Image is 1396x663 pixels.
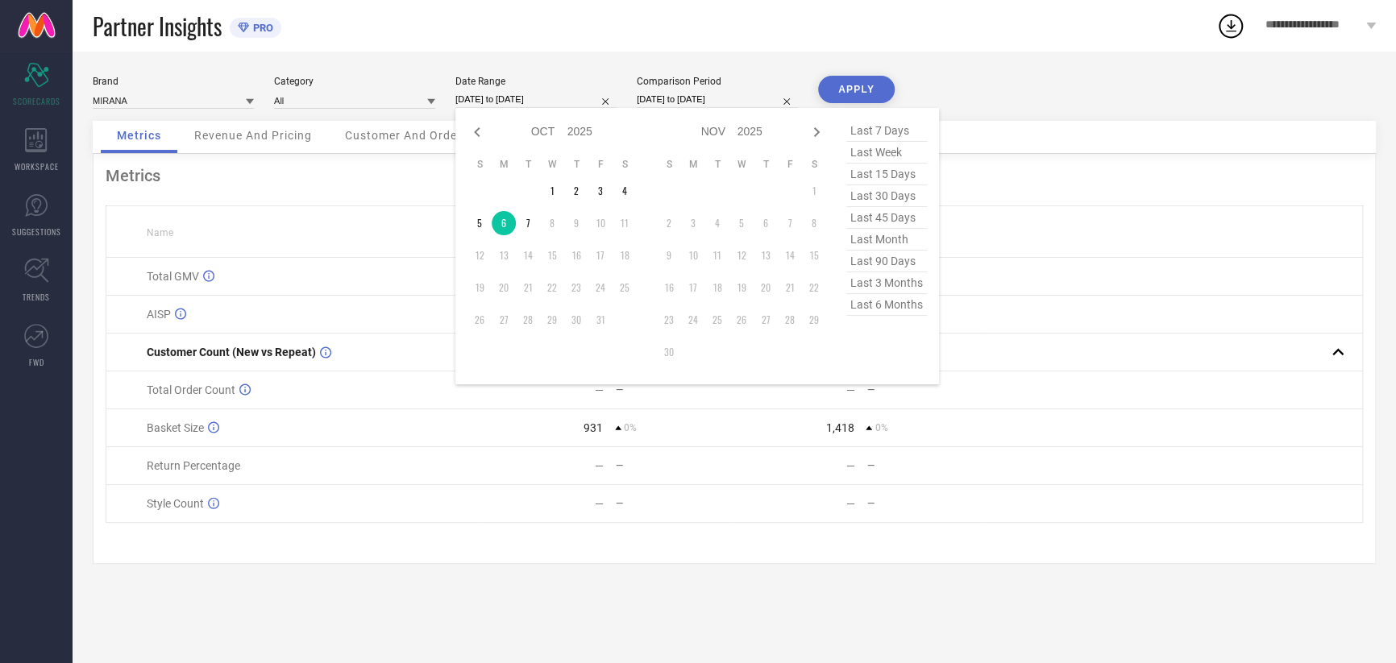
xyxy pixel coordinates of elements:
[875,422,887,433] span: 0%
[455,76,617,87] div: Date Range
[802,276,826,300] td: Sat Nov 22 2025
[588,308,613,332] td: Fri Oct 31 2025
[846,207,927,229] span: last 45 days
[467,243,492,267] td: Sun Oct 12 2025
[595,459,604,472] div: —
[846,164,927,185] span: last 15 days
[754,276,778,300] td: Thu Nov 20 2025
[147,421,204,434] span: Basket Size
[93,76,254,87] div: Brand
[705,276,729,300] td: Tue Nov 18 2025
[846,142,927,164] span: last week
[467,211,492,235] td: Sun Oct 05 2025
[13,95,60,107] span: SCORECARDS
[624,422,637,433] span: 0%
[564,276,588,300] td: Thu Oct 23 2025
[540,276,564,300] td: Wed Oct 22 2025
[467,276,492,300] td: Sun Oct 19 2025
[616,460,733,471] div: —
[681,158,705,171] th: Monday
[540,308,564,332] td: Wed Oct 29 2025
[802,179,826,203] td: Sat Nov 01 2025
[825,421,854,434] div: 1,418
[467,308,492,332] td: Sun Oct 26 2025
[705,158,729,171] th: Tuesday
[588,158,613,171] th: Friday
[516,158,540,171] th: Tuesday
[657,276,681,300] td: Sun Nov 16 2025
[778,158,802,171] th: Friday
[846,251,927,272] span: last 90 days
[12,226,61,238] span: SUGGESTIONS
[584,421,603,434] div: 931
[778,276,802,300] td: Fri Nov 21 2025
[705,211,729,235] td: Tue Nov 04 2025
[729,308,754,332] td: Wed Nov 26 2025
[846,120,927,142] span: last 7 days
[613,211,637,235] td: Sat Oct 11 2025
[729,211,754,235] td: Wed Nov 05 2025
[516,308,540,332] td: Tue Oct 28 2025
[540,179,564,203] td: Wed Oct 01 2025
[106,166,1363,185] div: Metrics
[194,129,312,142] span: Revenue And Pricing
[147,346,316,358] span: Customer Count (New vs Repeat)
[147,227,173,238] span: Name
[754,243,778,267] td: Thu Nov 13 2025
[540,243,564,267] td: Wed Oct 15 2025
[729,243,754,267] td: Wed Nov 12 2025
[516,211,540,235] td: Tue Oct 07 2025
[23,291,50,303] span: TRENDS
[818,76,895,103] button: APPLY
[807,122,826,142] div: Next month
[147,308,171,321] span: AISP
[455,91,617,108] input: Select date range
[613,179,637,203] td: Sat Oct 04 2025
[588,243,613,267] td: Fri Oct 17 2025
[845,459,854,472] div: —
[29,356,44,368] span: FWD
[681,243,705,267] td: Mon Nov 10 2025
[657,308,681,332] td: Sun Nov 23 2025
[657,211,681,235] td: Sun Nov 02 2025
[516,276,540,300] td: Tue Oct 21 2025
[778,243,802,267] td: Fri Nov 14 2025
[846,229,927,251] span: last month
[754,158,778,171] th: Thursday
[802,243,826,267] td: Sat Nov 15 2025
[866,460,984,471] div: —
[754,211,778,235] td: Thu Nov 06 2025
[613,276,637,300] td: Sat Oct 25 2025
[147,459,240,472] span: Return Percentage
[467,122,487,142] div: Previous month
[754,308,778,332] td: Thu Nov 27 2025
[564,308,588,332] td: Thu Oct 30 2025
[616,498,733,509] div: —
[595,383,604,396] div: —
[93,10,222,43] span: Partner Insights
[564,179,588,203] td: Thu Oct 02 2025
[845,497,854,510] div: —
[516,243,540,267] td: Tue Oct 14 2025
[117,129,161,142] span: Metrics
[846,294,927,316] span: last 6 months
[802,158,826,171] th: Saturday
[540,158,564,171] th: Wednesday
[802,308,826,332] td: Sat Nov 29 2025
[681,211,705,235] td: Mon Nov 03 2025
[1216,11,1245,40] div: Open download list
[802,211,826,235] td: Sat Nov 08 2025
[705,243,729,267] td: Tue Nov 11 2025
[588,276,613,300] td: Fri Oct 24 2025
[147,497,204,510] span: Style Count
[588,179,613,203] td: Fri Oct 03 2025
[866,384,984,396] div: —
[657,158,681,171] th: Sunday
[147,270,199,283] span: Total GMV
[866,498,984,509] div: —
[657,243,681,267] td: Sun Nov 09 2025
[705,308,729,332] td: Tue Nov 25 2025
[657,340,681,364] td: Sun Nov 30 2025
[595,497,604,510] div: —
[729,158,754,171] th: Wednesday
